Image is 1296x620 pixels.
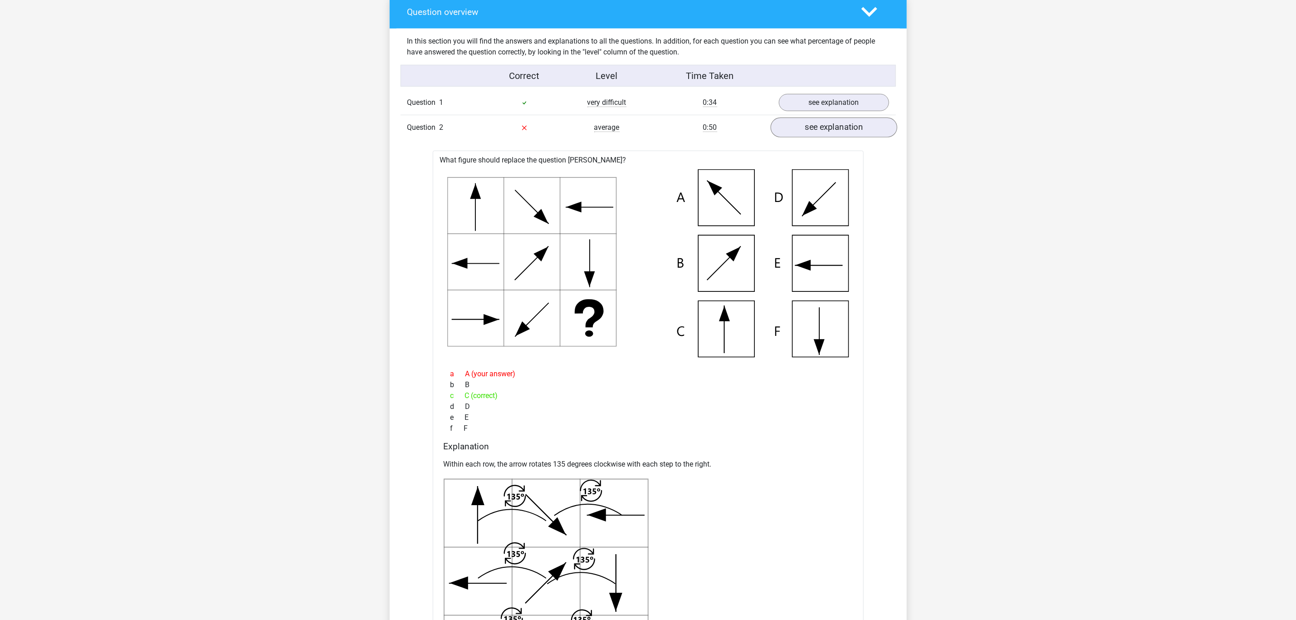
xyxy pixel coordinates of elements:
div: A (your answer) [444,369,853,379]
span: Question [407,122,440,133]
div: D [444,401,853,412]
span: average [594,123,620,132]
span: 1 [440,98,444,107]
div: E [444,412,853,423]
span: d [450,401,465,412]
span: 2 [440,123,444,132]
a: see explanation [770,118,897,138]
div: Level [566,69,648,83]
div: In this section you will find the answers and explanations to all the questions. In addition, for... [401,36,896,58]
h4: Explanation [444,441,853,452]
span: a [450,369,465,379]
span: Question [407,97,440,108]
span: b [450,379,465,390]
div: F [444,423,853,434]
span: 0:34 [703,98,717,107]
div: Correct [483,69,566,83]
h4: Question overview [407,7,848,17]
span: f [450,423,464,434]
div: Time Taken [648,69,772,83]
a: see explanation [779,94,889,111]
span: very difficult [587,98,626,107]
div: C (correct) [444,390,853,401]
span: 0:50 [703,123,717,132]
span: e [450,412,465,423]
p: Within each row, the arrow rotates 135 degrees clockwise with each step to the right. [444,459,853,470]
span: c [450,390,465,401]
div: B [444,379,853,390]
